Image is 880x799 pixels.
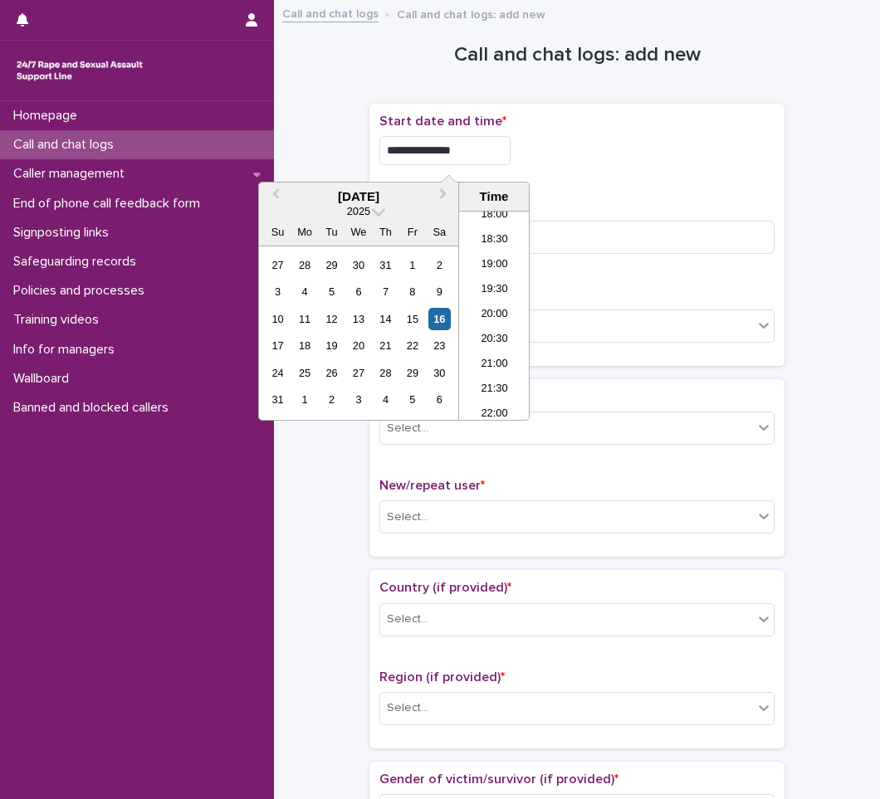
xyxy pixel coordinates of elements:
[428,388,451,411] div: Choose Saturday, September 6th, 2025
[320,221,343,243] div: Tu
[401,334,423,357] div: Choose Friday, August 22nd, 2025
[266,221,289,243] div: Su
[401,280,423,303] div: Choose Friday, August 8th, 2025
[347,362,369,384] div: Choose Wednesday, August 27th, 2025
[387,611,428,628] div: Select...
[428,308,451,330] div: Choose Saturday, August 16th, 2025
[379,479,485,492] span: New/repeat user
[7,342,128,358] p: Info for managers
[459,328,530,353] li: 20:30
[428,362,451,384] div: Choose Saturday, August 30th, 2025
[7,283,158,299] p: Policies and processes
[7,312,112,328] p: Training videos
[320,362,343,384] div: Choose Tuesday, August 26th, 2025
[459,278,530,303] li: 19:30
[293,388,315,411] div: Choose Monday, September 1st, 2025
[387,509,428,526] div: Select...
[459,228,530,253] li: 18:30
[347,205,370,217] span: 2025
[374,280,397,303] div: Choose Thursday, August 7th, 2025
[428,221,451,243] div: Sa
[374,308,397,330] div: Choose Thursday, August 14th, 2025
[266,308,289,330] div: Choose Sunday, August 10th, 2025
[7,108,90,124] p: Homepage
[293,308,315,330] div: Choose Monday, August 11th, 2025
[374,254,397,276] div: Choose Thursday, July 31st, 2025
[401,308,423,330] div: Choose Friday, August 15th, 2025
[293,280,315,303] div: Choose Monday, August 4th, 2025
[293,334,315,357] div: Choose Monday, August 18th, 2025
[282,3,379,22] a: Call and chat logs
[374,388,397,411] div: Choose Thursday, September 4th, 2025
[320,254,343,276] div: Choose Tuesday, July 29th, 2025
[7,137,127,153] p: Call and chat logs
[347,308,369,330] div: Choose Wednesday, August 13th, 2025
[7,254,149,270] p: Safeguarding records
[459,303,530,328] li: 20:00
[428,280,451,303] div: Choose Saturday, August 9th, 2025
[387,699,428,717] div: Select...
[293,362,315,384] div: Choose Monday, August 25th, 2025
[7,225,122,241] p: Signposting links
[401,221,423,243] div: Fr
[401,254,423,276] div: Choose Friday, August 1st, 2025
[459,253,530,278] li: 19:00
[320,388,343,411] div: Choose Tuesday, September 2nd, 2025
[459,402,530,427] li: 22:00
[7,371,82,387] p: Wallboard
[401,388,423,411] div: Choose Friday, September 5th, 2025
[320,308,343,330] div: Choose Tuesday, August 12th, 2025
[347,388,369,411] div: Choose Wednesday, September 3rd, 2025
[293,221,315,243] div: Mo
[347,280,369,303] div: Choose Wednesday, August 6th, 2025
[379,114,506,128] span: Start date and time
[266,362,289,384] div: Choose Sunday, August 24th, 2025
[7,166,138,182] p: Caller management
[264,251,452,413] div: month 2025-08
[459,353,530,378] li: 21:00
[266,334,289,357] div: Choose Sunday, August 17th, 2025
[374,334,397,357] div: Choose Thursday, August 21st, 2025
[463,189,525,204] div: Time
[261,184,287,211] button: Previous Month
[379,670,505,684] span: Region (if provided)
[266,254,289,276] div: Choose Sunday, July 27th, 2025
[432,184,458,211] button: Next Month
[369,43,785,67] h1: Call and chat logs: add new
[259,189,458,204] div: [DATE]
[379,772,618,786] span: Gender of victim/survivor (if provided)
[320,280,343,303] div: Choose Tuesday, August 5th, 2025
[347,221,369,243] div: We
[401,362,423,384] div: Choose Friday, August 29th, 2025
[266,388,289,411] div: Choose Sunday, August 31st, 2025
[379,581,511,594] span: Country (if provided)
[320,334,343,357] div: Choose Tuesday, August 19th, 2025
[459,203,530,228] li: 18:00
[397,4,545,22] p: Call and chat logs: add new
[13,54,146,87] img: rhQMoQhaT3yELyF149Cw
[374,221,397,243] div: Th
[374,362,397,384] div: Choose Thursday, August 28th, 2025
[387,420,428,437] div: Select...
[266,280,289,303] div: Choose Sunday, August 3rd, 2025
[347,254,369,276] div: Choose Wednesday, July 30th, 2025
[7,196,213,212] p: End of phone call feedback form
[428,334,451,357] div: Choose Saturday, August 23rd, 2025
[428,254,451,276] div: Choose Saturday, August 2nd, 2025
[459,378,530,402] li: 21:30
[7,400,182,416] p: Banned and blocked callers
[293,254,315,276] div: Choose Monday, July 28th, 2025
[347,334,369,357] div: Choose Wednesday, August 20th, 2025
